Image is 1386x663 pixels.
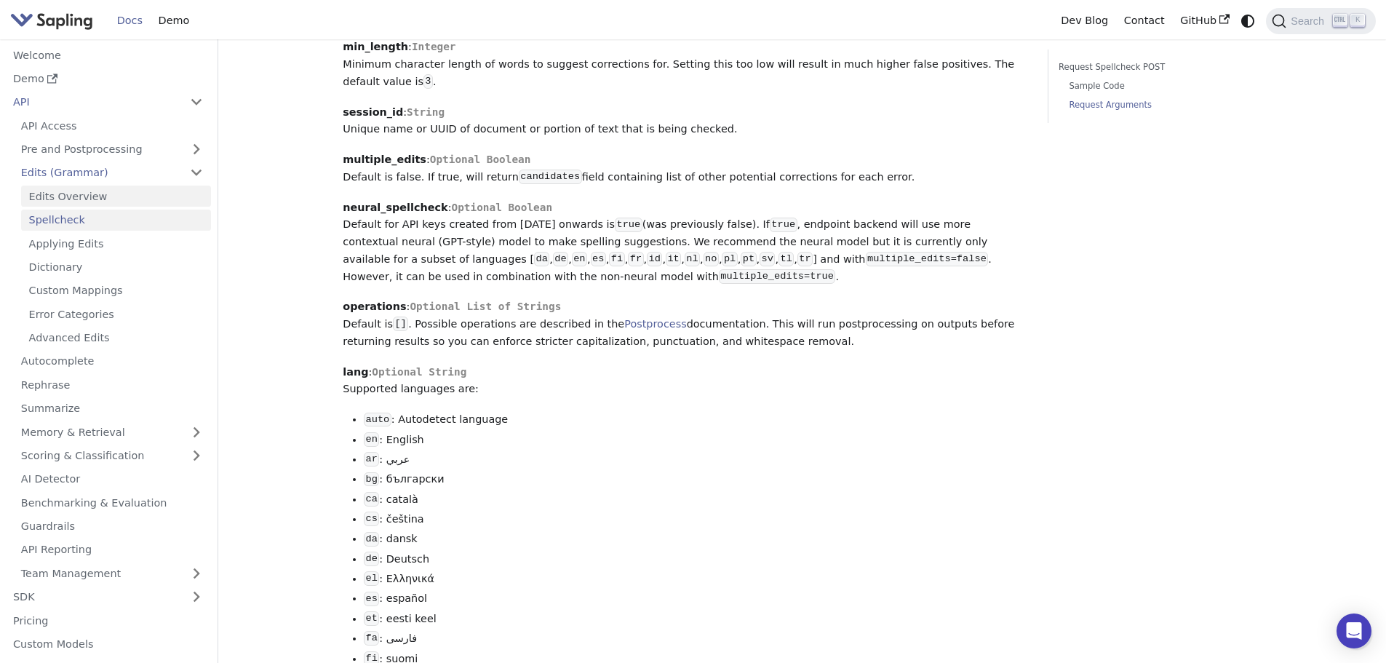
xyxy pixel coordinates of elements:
code: da [364,532,379,547]
code: ca [364,492,379,507]
button: Switch between dark and light mode (currently system mode) [1238,10,1259,31]
span: Optional List of Strings [410,301,561,312]
a: Request Arguments [1069,98,1251,112]
code: candidates [519,170,582,184]
button: Search (Ctrl+K) [1266,8,1375,34]
a: Custom Mappings [21,280,211,301]
code: en [572,252,587,266]
a: AI Detector [13,469,211,490]
a: Request Spellcheck POST [1059,60,1256,74]
li: : čeština [364,511,1027,528]
code: da [534,252,549,266]
strong: min_length [343,41,408,52]
a: Summarize [13,398,211,419]
code: it [666,252,681,266]
code: multiple_edits=false [866,252,989,266]
a: Contact [1116,9,1173,32]
code: tl [778,252,794,266]
code: tr [797,252,813,266]
code: de [364,552,379,566]
code: es [591,252,606,266]
li: : Deutsch [364,551,1027,568]
a: Demo [5,68,211,90]
code: multiple_edits=true [719,269,836,284]
p: : Default for API keys created from [DATE] onwards is (was previously false). If , endpoint backe... [343,199,1027,286]
code: true [615,218,642,232]
code: fi [609,252,624,266]
a: API Access [13,115,211,136]
code: 3 [423,74,433,89]
a: Postprocess [624,318,686,330]
code: fa [364,631,379,646]
button: Expand sidebar category 'SDK' [182,587,211,608]
code: nl [685,252,700,266]
code: el [364,571,379,586]
code: fr [628,252,643,266]
a: Applying Edits [21,233,211,254]
a: Demo [151,9,197,32]
a: Rephrase [13,374,211,395]
a: Pre and Postprocessing [13,139,211,160]
code: true [770,218,797,232]
code: de [553,252,568,266]
p: : Minimum character length of words to suggest corrections for. Setting this too low will result ... [343,39,1027,90]
span: Optional String [372,366,466,378]
code: sv [760,252,775,266]
code: en [364,432,379,447]
p: : Unique name or UUID of document or portion of text that is being checked. [343,104,1027,139]
a: Spellcheck [21,210,211,231]
code: id [647,252,662,266]
strong: lang [343,366,368,378]
a: Benchmarking & Evaluation [13,492,211,513]
code: ar [364,452,379,467]
code: bg [364,472,379,487]
code: et [364,611,379,626]
a: Sample Code [1069,79,1251,93]
a: Guardrails [13,516,211,537]
code: auto [364,413,391,427]
a: SDK [5,587,182,608]
span: Optional Boolean [451,202,552,213]
a: Sapling.ai [10,10,98,31]
li: : български [364,471,1027,488]
a: Advanced Edits [21,327,211,349]
p: : Default is . Possible operations are described in the documentation. This will run postprocessi... [343,298,1027,350]
strong: session_id [343,106,403,118]
code: es [364,592,379,606]
a: API [5,92,182,113]
span: String [407,106,445,118]
strong: operations [343,301,406,312]
strong: neural_spellcheck [343,202,447,213]
a: API Reporting [13,539,211,560]
li: : عربي [364,451,1027,469]
a: Edits Overview [21,186,211,207]
span: Integer [412,41,456,52]
a: GitHub [1172,9,1237,32]
a: Welcome [5,44,211,65]
code: [] [393,317,408,331]
li: : català [364,491,1027,509]
a: Docs [109,9,151,32]
li: : Autodetect language [364,411,1027,429]
a: Memory & Retrieval [13,421,211,442]
span: Optional Boolean [430,154,531,165]
a: Autocomplete [13,351,211,372]
li: : español [364,590,1027,608]
button: Collapse sidebar category 'API' [182,92,211,113]
kbd: K [1350,14,1365,27]
img: Sapling.ai [10,10,93,31]
a: Edits (Grammar) [13,162,211,183]
span: Search [1286,15,1333,27]
p: : Supported languages are: [343,364,1027,399]
code: no [704,252,719,266]
a: Scoring & Classification [13,445,211,467]
li: : فارسی [364,630,1027,648]
code: pl [722,252,737,266]
strong: multiple_edits [343,154,426,165]
code: cs [364,512,379,526]
p: : Default is false. If true, will return field containing list of other potential corrections for... [343,151,1027,186]
a: Error Categories [21,303,211,325]
code: pt [741,252,756,266]
li: : Ελληνικά [364,571,1027,588]
a: Dev Blog [1053,9,1115,32]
